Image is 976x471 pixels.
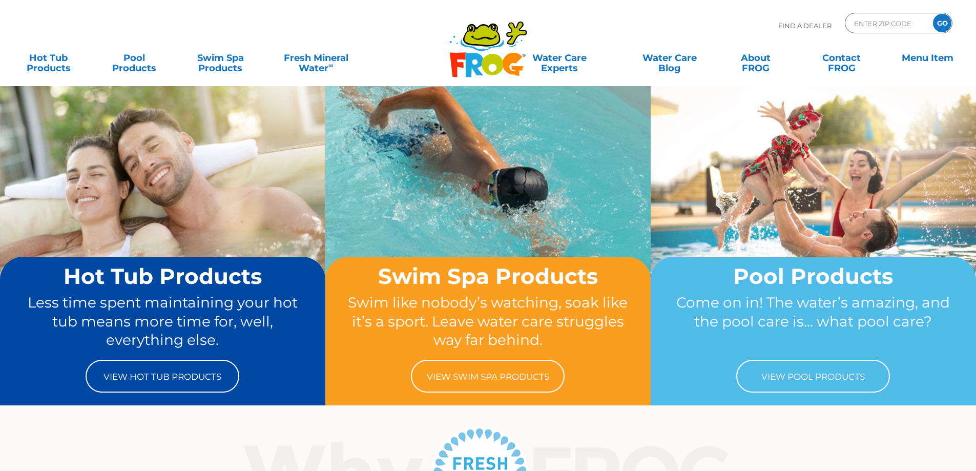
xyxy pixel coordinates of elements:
[670,264,957,288] h2: Pool Products
[670,293,957,350] p: Come on in! The water’s amazing, and the pool care is… what pool care?
[717,48,794,68] a: AboutFROG
[736,360,890,393] a: View Pool Products
[328,61,334,69] sup: ∞
[853,16,922,31] input: Zip Code Form
[889,48,966,68] a: Menu Item
[345,293,631,350] p: Swim like nobody’s watching, soak like it’s a sport. Leave water care struggles way far behind.
[411,360,565,393] a: View Swim Spa Products
[268,48,364,68] a: Fresh MineralWater∞
[651,86,976,329] img: home-banner-pool-short
[96,48,173,68] a: PoolProducts
[325,86,651,329] img: home-banner-swim-spa-short
[933,14,951,32] input: GO
[182,48,259,68] a: Swim SpaProducts
[10,48,87,68] a: Hot TubProducts
[86,360,239,393] a: View Hot Tub Products
[19,264,306,288] h2: Hot Tub Products
[345,264,631,288] h2: Swim Spa Products
[19,293,306,350] p: Less time spent maintaining your hot tub means more time for, well, everything else.
[778,13,832,38] p: Find A Dealer
[497,48,621,68] a: Water CareExperts
[803,48,880,68] a: ContactFROG
[631,48,708,68] a: Water CareBlog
